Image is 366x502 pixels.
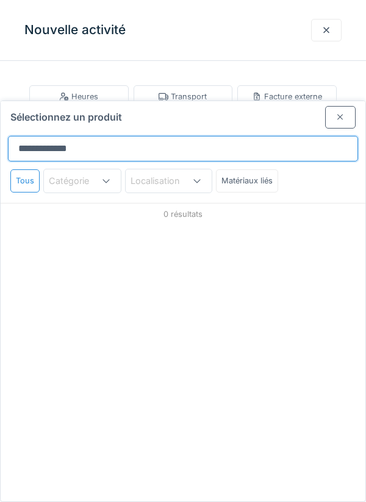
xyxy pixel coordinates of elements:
[24,23,126,38] h3: Nouvelle activité
[252,91,322,102] div: Facture externe
[10,169,40,192] div: Tous
[159,91,207,102] div: Transport
[59,91,98,102] div: Heures
[1,101,365,129] div: Sélectionnez un produit
[1,203,365,225] div: 0 résultats
[216,169,278,192] div: Matériaux liés
[131,174,197,188] div: Localisation
[49,174,106,188] div: Catégorie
